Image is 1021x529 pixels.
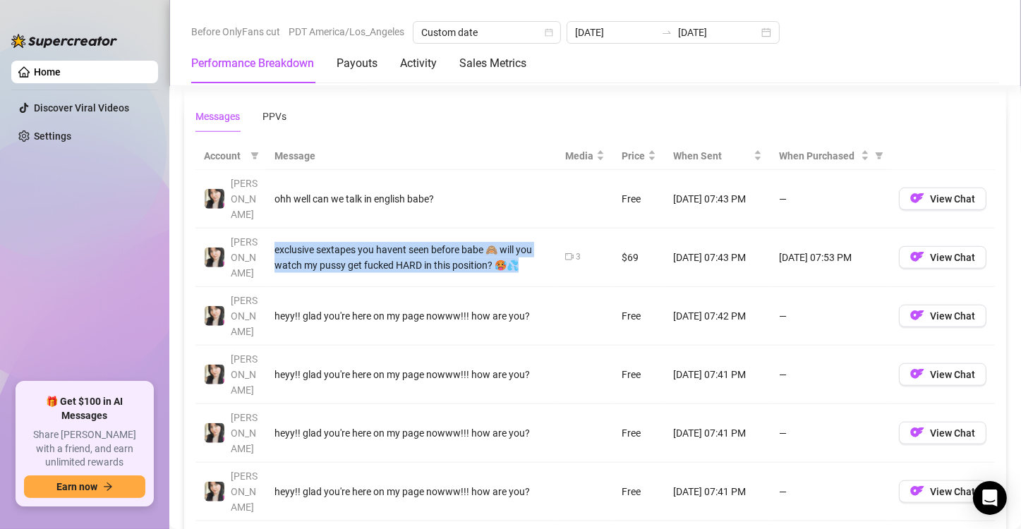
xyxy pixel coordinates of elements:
[910,367,924,381] img: OF
[274,191,548,207] div: ohh well can we talk in english babe?
[613,463,665,521] td: Free
[24,428,145,470] span: Share [PERSON_NAME] with a friend, and earn unlimited rewards
[262,109,286,124] div: PPVs
[231,236,258,279] span: [PERSON_NAME]
[771,463,890,521] td: —
[771,142,890,170] th: When Purchased
[400,55,437,72] div: Activity
[191,55,314,72] div: Performance Breakdown
[779,148,858,164] span: When Purchased
[665,287,771,346] td: [DATE] 07:42 PM
[661,27,672,38] span: swap-right
[231,470,258,513] span: [PERSON_NAME]
[337,55,377,72] div: Payouts
[205,248,224,267] img: Christina
[665,404,771,463] td: [DATE] 07:41 PM
[613,287,665,346] td: Free
[899,422,986,444] button: OFView Chat
[204,148,245,164] span: Account
[771,287,890,346] td: —
[665,463,771,521] td: [DATE] 07:41 PM
[274,242,548,273] div: exclusive sextapes you havent seen before babe 🙈 will you watch my pussy get fucked HARD in this ...
[575,25,656,40] input: Start date
[771,229,890,287] td: [DATE] 07:53 PM
[459,55,526,72] div: Sales Metrics
[875,152,883,160] span: filter
[34,102,129,114] a: Discover Viral Videos
[565,253,574,261] span: video-camera
[565,148,593,164] span: Media
[910,250,924,264] img: OF
[930,252,975,263] span: View Chat
[613,142,665,170] th: Price
[250,152,259,160] span: filter
[248,145,262,166] span: filter
[899,372,986,383] a: OFView Chat
[24,395,145,422] span: 🎁 Get $100 in AI Messages
[872,145,886,166] span: filter
[665,170,771,229] td: [DATE] 07:43 PM
[274,308,548,324] div: heyy!! glad you're here on my page nowww!!! how are you?
[973,481,1007,515] div: Open Intercom Messenger
[899,255,986,266] a: OFView Chat
[231,295,258,337] span: [PERSON_NAME]
[899,489,986,500] a: OFView Chat
[231,178,258,220] span: [PERSON_NAME]
[899,196,986,207] a: OFView Chat
[930,427,975,439] span: View Chat
[771,404,890,463] td: —
[678,25,759,40] input: End date
[899,363,986,386] button: OFView Chat
[899,430,986,442] a: OFView Chat
[910,308,924,322] img: OF
[910,425,924,439] img: OF
[899,480,986,503] button: OFView Chat
[24,475,145,498] button: Earn nowarrow-right
[34,130,71,142] a: Settings
[231,353,258,396] span: [PERSON_NAME]
[899,313,986,324] a: OFView Chat
[771,346,890,404] td: —
[771,170,890,229] td: —
[205,306,224,326] img: Christina
[661,27,672,38] span: to
[289,21,404,42] span: PDT America/Los_Angeles
[205,189,224,209] img: Christina
[665,142,771,170] th: When Sent
[274,367,548,382] div: heyy!! glad you're here on my page nowww!!! how are you?
[613,170,665,229] td: Free
[274,425,548,441] div: heyy!! glad you're here on my page nowww!!! how are you?
[665,346,771,404] td: [DATE] 07:41 PM
[910,484,924,498] img: OF
[191,21,280,42] span: Before OnlyFans cut
[613,346,665,404] td: Free
[930,369,975,380] span: View Chat
[274,484,548,499] div: heyy!! glad you're here on my page nowww!!! how are you?
[421,22,552,43] span: Custom date
[205,482,224,501] img: Christina
[195,109,240,124] div: Messages
[613,404,665,463] td: Free
[576,250,581,264] div: 3
[930,193,975,205] span: View Chat
[545,28,553,37] span: calendar
[103,482,113,492] span: arrow-right
[613,229,665,287] td: $69
[665,229,771,287] td: [DATE] 07:43 PM
[266,142,557,170] th: Message
[930,486,975,497] span: View Chat
[899,305,986,327] button: OFView Chat
[673,148,751,164] span: When Sent
[899,246,986,269] button: OFView Chat
[34,66,61,78] a: Home
[899,188,986,210] button: OFView Chat
[622,148,645,164] span: Price
[930,310,975,322] span: View Chat
[205,423,224,443] img: Christina
[56,481,97,492] span: Earn now
[231,412,258,454] span: [PERSON_NAME]
[205,365,224,384] img: Christina
[11,34,117,48] img: logo-BBDzfeDw.svg
[557,142,613,170] th: Media
[910,191,924,205] img: OF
